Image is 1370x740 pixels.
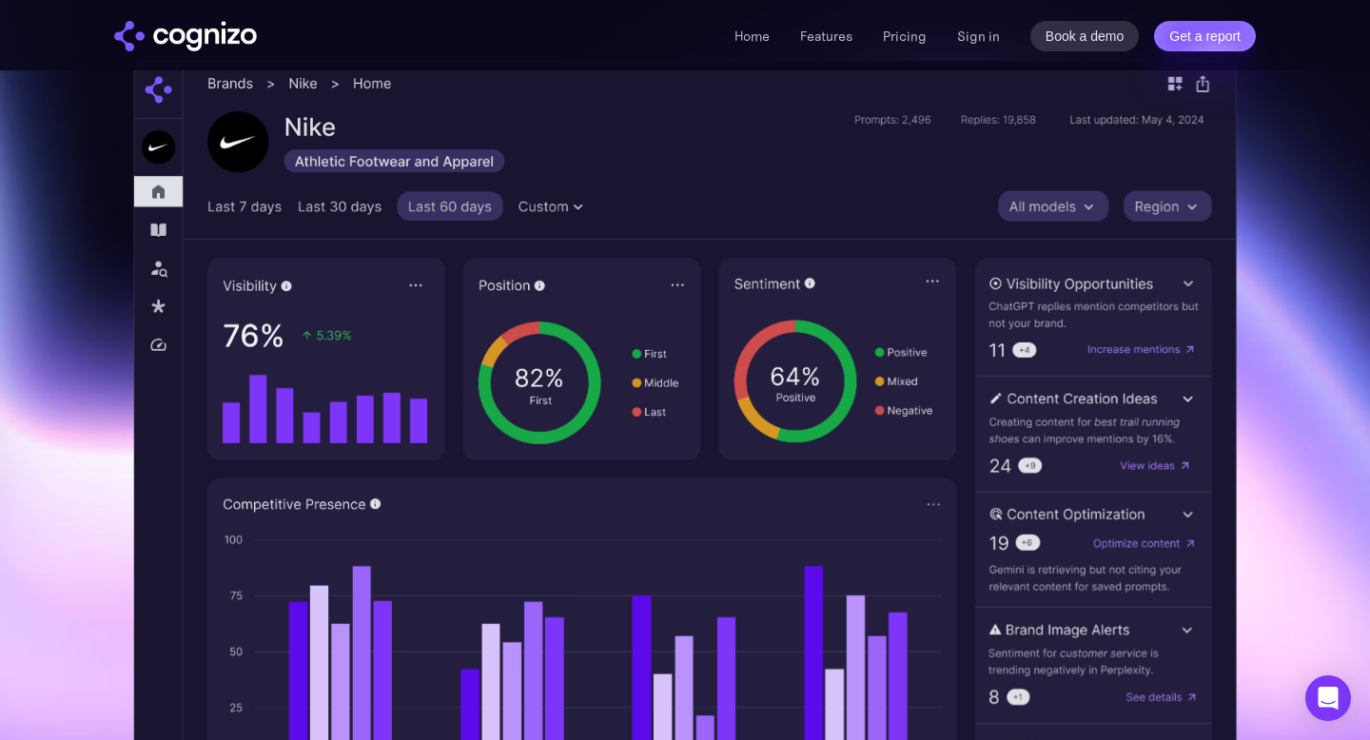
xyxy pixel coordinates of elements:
a: Get a report [1154,21,1256,51]
a: Book a demo [1030,21,1140,51]
img: cognizo logo [114,21,257,51]
a: Home [734,28,770,45]
a: Sign in [957,25,1000,48]
a: Features [800,28,852,45]
a: Pricing [883,28,927,45]
a: home [114,21,257,51]
div: Open Intercom Messenger [1305,675,1351,721]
